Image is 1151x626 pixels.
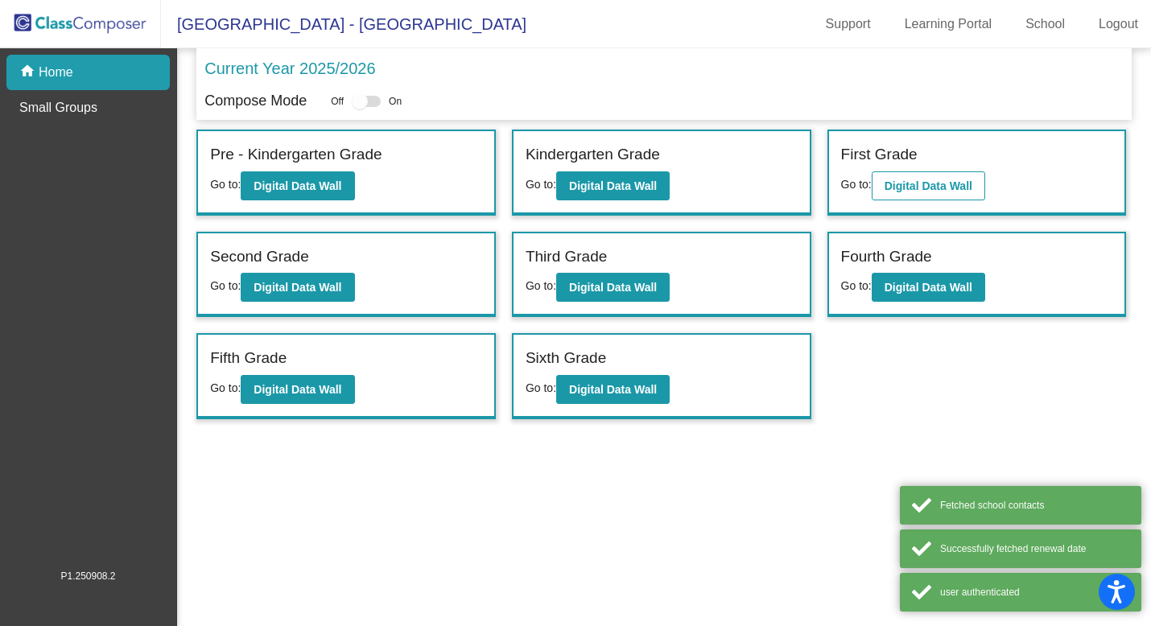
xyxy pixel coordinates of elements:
[241,171,354,200] button: Digital Data Wall
[526,245,607,269] label: Third Grade
[254,383,341,396] b: Digital Data Wall
[1086,11,1151,37] a: Logout
[885,179,972,192] b: Digital Data Wall
[813,11,884,37] a: Support
[872,273,985,302] button: Digital Data Wall
[556,171,670,200] button: Digital Data Wall
[389,94,402,109] span: On
[204,90,307,112] p: Compose Mode
[204,56,375,80] p: Current Year 2025/2026
[526,178,556,191] span: Go to:
[331,94,344,109] span: Off
[254,281,341,294] b: Digital Data Wall
[841,143,918,167] label: First Grade
[841,279,872,292] span: Go to:
[254,179,341,192] b: Digital Data Wall
[1013,11,1078,37] a: School
[872,171,985,200] button: Digital Data Wall
[161,11,526,37] span: [GEOGRAPHIC_DATA] - [GEOGRAPHIC_DATA]
[210,178,241,191] span: Go to:
[210,143,382,167] label: Pre - Kindergarten Grade
[210,347,287,370] label: Fifth Grade
[569,179,657,192] b: Digital Data Wall
[39,63,73,82] p: Home
[841,245,932,269] label: Fourth Grade
[569,383,657,396] b: Digital Data Wall
[210,245,309,269] label: Second Grade
[841,178,872,191] span: Go to:
[241,375,354,404] button: Digital Data Wall
[241,273,354,302] button: Digital Data Wall
[526,143,660,167] label: Kindergarten Grade
[892,11,1005,37] a: Learning Portal
[210,279,241,292] span: Go to:
[19,98,97,117] p: Small Groups
[526,381,556,394] span: Go to:
[885,281,972,294] b: Digital Data Wall
[526,347,606,370] label: Sixth Grade
[556,375,670,404] button: Digital Data Wall
[19,63,39,82] mat-icon: home
[569,281,657,294] b: Digital Data Wall
[210,381,241,394] span: Go to:
[526,279,556,292] span: Go to:
[556,273,670,302] button: Digital Data Wall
